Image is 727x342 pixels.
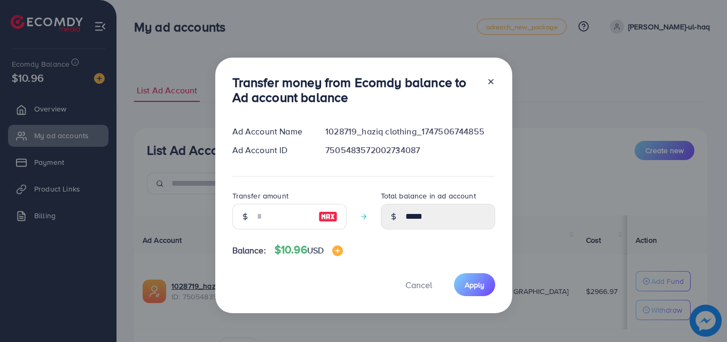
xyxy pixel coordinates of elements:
img: image [332,245,343,256]
div: Ad Account Name [224,125,317,138]
span: Balance: [232,244,266,257]
button: Apply [454,273,495,296]
button: Cancel [392,273,445,296]
span: Apply [465,280,484,290]
div: 7505483572002734087 [317,144,503,156]
img: image [318,210,338,223]
h3: Transfer money from Ecomdy balance to Ad account balance [232,75,478,106]
div: 1028719_haziq clothing_1747506744855 [317,125,503,138]
div: Ad Account ID [224,144,317,156]
span: USD [307,244,324,256]
label: Total balance in ad account [381,190,476,201]
span: Cancel [405,279,432,291]
label: Transfer amount [232,190,288,201]
h4: $10.96 [275,243,343,257]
